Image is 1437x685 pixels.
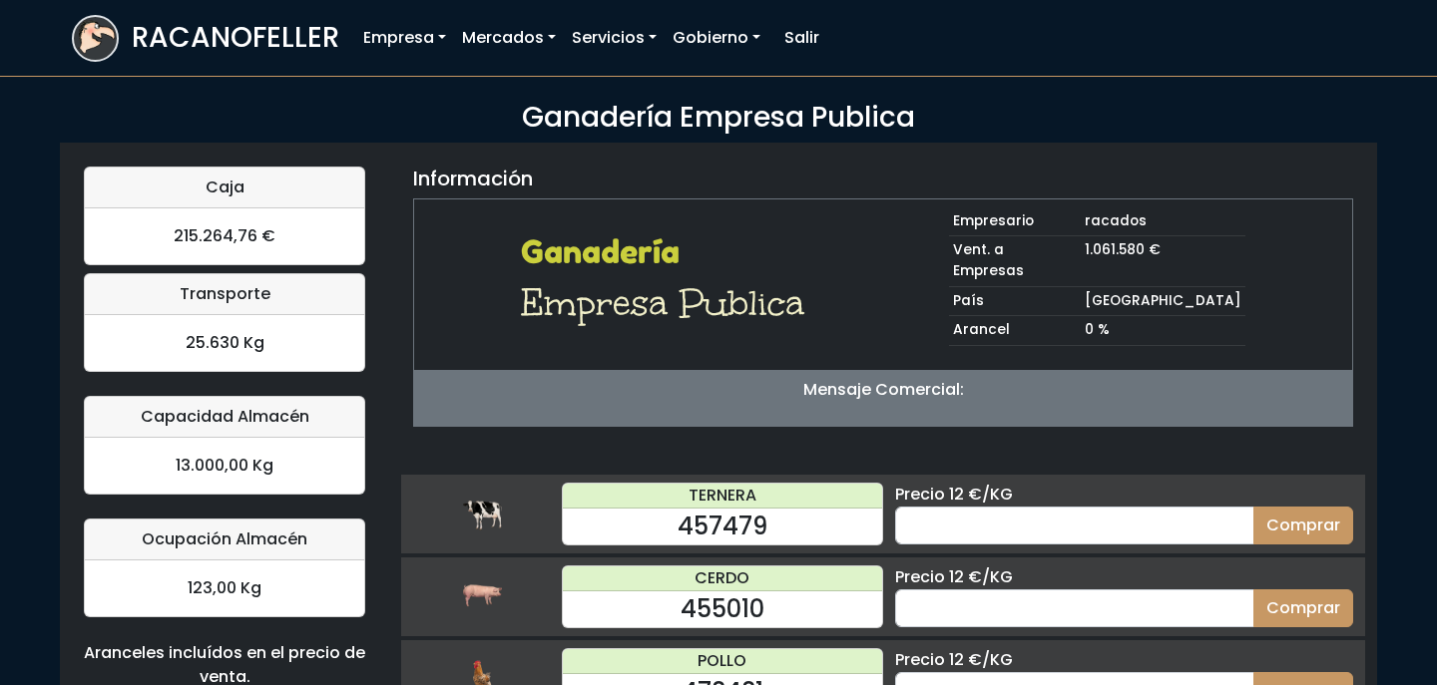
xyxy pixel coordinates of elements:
[1253,507,1353,544] button: Comprar
[949,286,1081,316] td: País
[521,233,817,271] h2: Ganadería
[72,101,1365,135] h3: Ganadería Empresa Publica
[1081,207,1245,236] td: racados
[85,560,364,616] div: 123,00 Kg
[85,274,364,315] div: Transporte
[895,565,1353,589] div: Precio 12 €/KG
[1253,589,1353,627] button: Comprar
[949,207,1081,236] td: Empresario
[949,316,1081,346] td: Arancel
[85,397,364,438] div: Capacidad Almacén
[74,17,117,55] img: logoracarojo.png
[355,18,454,58] a: Empresa
[665,18,768,58] a: Gobierno
[454,18,564,58] a: Mercados
[563,566,882,591] div: CERDO
[563,509,882,544] div: 457479
[521,279,817,327] h1: Empresa Publica
[776,18,827,58] a: Salir
[563,484,882,509] div: TERNERA
[85,168,364,208] div: Caja
[564,18,665,58] a: Servicios
[132,21,339,55] h3: RACANOFELLER
[85,208,364,264] div: 215.264,76 €
[895,483,1353,507] div: Precio 12 €/KG
[72,10,339,67] a: RACANOFELLER
[949,236,1081,286] td: Vent. a Empresas
[1081,286,1245,316] td: [GEOGRAPHIC_DATA]
[413,167,533,190] h5: Información
[1081,236,1245,286] td: 1.061.580 €
[563,591,882,627] div: 455010
[85,519,364,560] div: Ocupación Almacén
[895,648,1353,672] div: Precio 12 €/KG
[563,649,882,674] div: POLLO
[85,438,364,494] div: 13.000,00 Kg
[462,494,502,533] img: ternera.png
[414,378,1352,402] p: Mensaje Comercial:
[85,315,364,371] div: 25.630 Kg
[1081,316,1245,346] td: 0 %
[462,576,502,616] img: cerdo.png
